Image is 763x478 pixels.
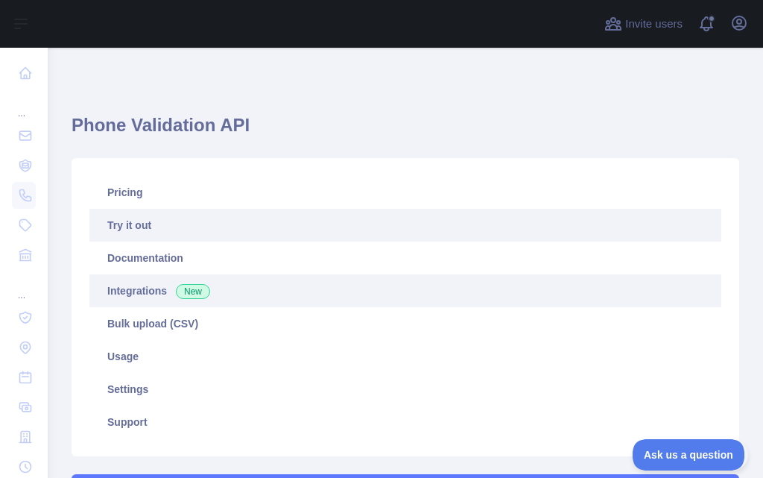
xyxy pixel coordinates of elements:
span: New [176,284,210,299]
iframe: Toggle Customer Support [633,439,748,471]
a: Integrations New [89,274,721,307]
a: Settings [89,373,721,406]
h1: Phone Validation API [72,113,739,149]
div: ... [12,89,36,119]
a: Pricing [89,176,721,209]
a: Try it out [89,209,721,242]
div: ... [12,271,36,301]
a: Documentation [89,242,721,274]
a: Support [89,406,721,438]
span: Invite users [625,16,683,33]
a: Usage [89,340,721,373]
button: Invite users [601,12,686,36]
a: Bulk upload (CSV) [89,307,721,340]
